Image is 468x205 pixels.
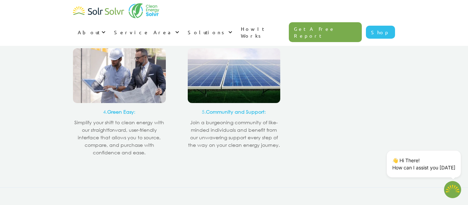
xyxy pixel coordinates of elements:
[289,22,362,42] a: Get A Free Report
[73,22,109,42] div: About
[78,29,100,36] div: About
[114,29,173,36] div: Service Area
[392,157,455,171] p: 👋 Hi There! How can I assist you [DATE]
[109,22,183,42] div: Service Area
[183,22,236,42] div: Solutions
[236,18,289,46] a: How It Works
[444,181,461,198] img: 1702586718.png
[73,119,166,156] p: Simplify your shift to clean energy with our straightforward, user-friendly interface that allows...
[107,108,134,115] strong: Green Easy
[444,181,461,198] button: Open chatbot widget
[206,108,264,115] strong: Community and Support
[202,108,266,115] h5: 5. :
[188,29,226,36] div: Solutions
[366,26,395,39] a: Shop
[103,108,135,115] h5: 4. :
[188,119,281,149] p: Join a burgeoning community of like-minded individuals and benefit from our unwavering support ev...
